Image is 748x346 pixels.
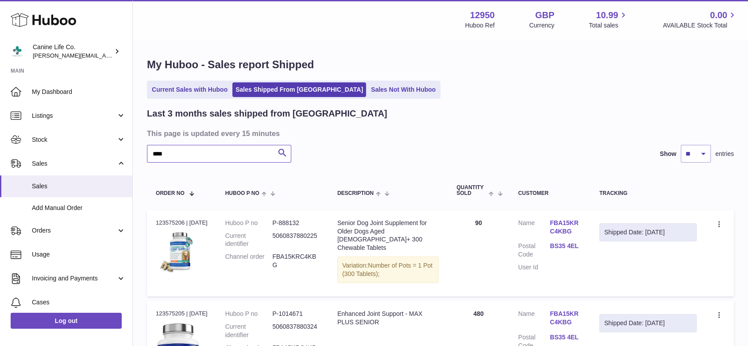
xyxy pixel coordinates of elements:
[589,9,628,30] a: 10.99 Total sales
[147,58,734,72] h1: My Huboo - Sales report Shipped
[518,263,550,272] dt: User Id
[715,150,734,158] span: entries
[550,310,582,327] a: FBA15KRC4KBG
[147,108,387,120] h2: Last 3 months sales shipped from [GEOGRAPHIC_DATA]
[11,313,122,329] a: Log out
[337,190,374,196] span: Description
[32,274,116,283] span: Invoicing and Payments
[604,319,692,327] div: Shipped Date: [DATE]
[447,210,509,296] td: 90
[529,21,555,30] div: Currency
[337,310,439,327] div: Enhanced Joint Support - MAX PLUS SENIOR
[32,226,116,235] span: Orders
[32,112,116,120] span: Listings
[33,52,177,59] span: [PERSON_NAME][EMAIL_ADDRESS][DOMAIN_NAME]
[232,82,366,97] a: Sales Shipped From [GEOGRAPHIC_DATA]
[518,310,550,329] dt: Name
[660,150,676,158] label: Show
[272,323,320,339] dd: 5060837880324
[368,82,439,97] a: Sales Not With Huboo
[337,257,439,283] div: Variation:
[32,298,126,307] span: Cases
[518,242,550,259] dt: Postal Code
[149,82,231,97] a: Current Sales with Huboo
[550,219,582,236] a: FBA15KRC4KBG
[663,9,737,30] a: 0.00 AVAILABLE Stock Total
[156,229,200,274] img: clsg-senior-1-pack-shot-with-tablets-and-uk-flag-2000x2000px.jpg
[33,43,112,60] div: Canine Life Co.
[32,204,126,212] span: Add Manual Order
[156,219,208,227] div: 123575206 | [DATE]
[518,190,582,196] div: Customer
[272,232,320,249] dd: 5060837880225
[147,128,732,138] h3: This page is updated every 15 minutes
[599,190,697,196] div: Tracking
[337,219,439,253] div: Senior Dog Joint Supplement for Older Dogs Aged [DEMOGRAPHIC_DATA]+ 300 Chewable Tablets
[225,232,273,249] dt: Current identifier
[32,159,116,168] span: Sales
[589,21,628,30] span: Total sales
[32,88,126,96] span: My Dashboard
[11,45,24,58] img: kevin@clsgltd.co.uk
[225,253,273,269] dt: Channel order
[32,182,126,190] span: Sales
[550,242,582,250] a: BS35 4EL
[518,219,550,238] dt: Name
[225,323,273,339] dt: Current identifier
[456,185,486,196] span: Quantity Sold
[470,9,495,21] strong: 12950
[156,190,185,196] span: Order No
[225,190,259,196] span: Huboo P no
[550,333,582,342] a: BS35 4EL
[32,250,126,259] span: Usage
[272,219,320,227] dd: P-888132
[342,262,432,277] span: Number of Pots = 1 Pot (300 Tablets);
[225,310,273,318] dt: Huboo P no
[535,9,554,21] strong: GBP
[465,21,495,30] div: Huboo Ref
[663,21,737,30] span: AVAILABLE Stock Total
[156,310,208,318] div: 123575205 | [DATE]
[604,228,692,237] div: Shipped Date: [DATE]
[710,9,727,21] span: 0.00
[32,136,116,144] span: Stock
[272,253,320,269] dd: FBA15KRC4KBG
[225,219,273,227] dt: Huboo P no
[272,310,320,318] dd: P-1014671
[596,9,618,21] span: 10.99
